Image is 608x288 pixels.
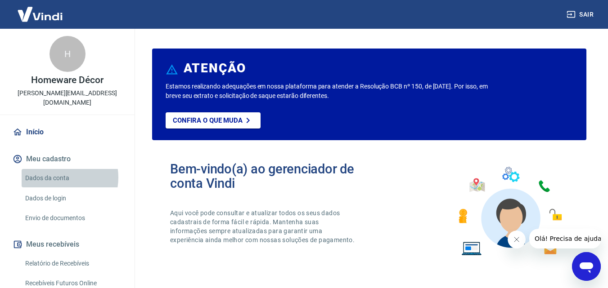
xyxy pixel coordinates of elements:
[508,230,526,248] iframe: Fechar mensagem
[166,112,261,128] a: Confira o que muda
[22,189,124,208] a: Dados de login
[11,149,124,169] button: Meu cadastro
[7,89,127,107] p: [PERSON_NAME][EMAIL_ADDRESS][DOMAIN_NAME]
[565,6,597,23] button: Sair
[450,162,568,261] img: Imagem de um avatar masculino com diversos icones exemplificando as funcionalidades do gerenciado...
[170,162,369,191] h2: Bem-vindo(a) ao gerenciador de conta Vindi
[22,254,124,273] a: Relatório de Recebíveis
[166,82,491,101] p: Estamos realizando adequações em nossa plataforma para atender a Resolução BCB nº 150, de [DATE]....
[11,235,124,254] button: Meus recebíveis
[170,208,356,244] p: Aqui você pode consultar e atualizar todos os seus dados cadastrais de forma fácil e rápida. Mant...
[184,64,246,73] h6: ATENÇÃO
[50,36,86,72] div: H
[529,229,601,248] iframe: Mensagem da empresa
[572,252,601,281] iframe: Botão para abrir a janela de mensagens
[22,209,124,227] a: Envio de documentos
[22,169,124,187] a: Dados da conta
[11,0,69,28] img: Vindi
[173,116,243,124] p: Confira o que muda
[5,6,76,13] span: Olá! Precisa de ajuda?
[11,122,124,142] a: Início
[31,75,103,85] p: Homeware Décor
